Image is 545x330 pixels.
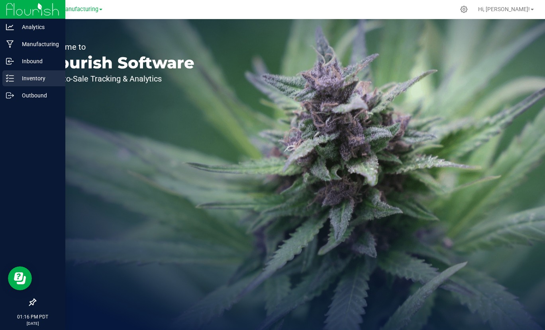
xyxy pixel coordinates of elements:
p: Flourish Software [43,55,194,71]
p: Outbound [14,91,62,100]
inline-svg: Outbound [6,91,14,99]
p: Seed-to-Sale Tracking & Analytics [43,75,194,83]
span: Hi, [PERSON_NAME]! [478,6,530,12]
p: Inventory [14,74,62,83]
p: Inbound [14,56,62,66]
p: [DATE] [4,320,62,326]
span: Manufacturing [60,6,98,13]
p: Analytics [14,22,62,32]
div: Manage settings [459,6,469,13]
inline-svg: Manufacturing [6,40,14,48]
iframe: Resource center [8,266,32,290]
p: Welcome to [43,43,194,51]
p: 01:16 PM PDT [4,313,62,320]
inline-svg: Inventory [6,74,14,82]
inline-svg: Inbound [6,57,14,65]
p: Manufacturing [14,39,62,49]
inline-svg: Analytics [6,23,14,31]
